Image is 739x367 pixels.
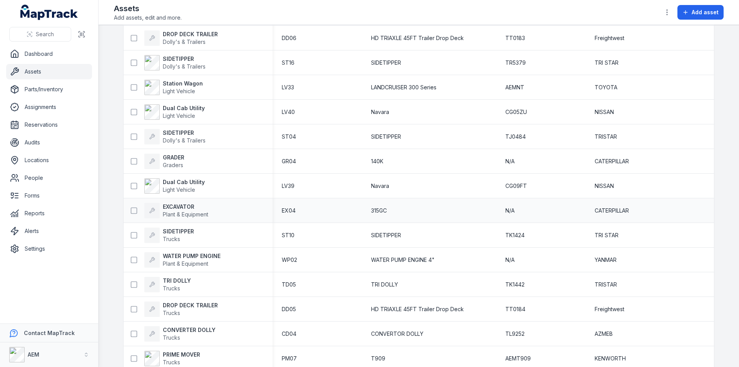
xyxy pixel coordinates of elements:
span: TJ0484 [505,133,526,141]
a: Dashboard [6,46,92,62]
strong: DROP DECK TRAILER [163,302,218,309]
span: DD06 [282,34,296,42]
span: CONVERTOR DOLLY [371,330,423,338]
strong: Station Wagon [163,80,203,87]
button: Search [9,27,71,42]
span: CD04 [282,330,296,338]
strong: DROP DECK TRAILER [163,30,218,38]
a: Assignments [6,99,92,115]
span: HD TRIAXLE 45FT Trailer Drop Deck [371,34,464,42]
span: TT0184 [505,305,525,313]
span: WP02 [282,256,297,264]
span: 315GC [371,207,387,215]
strong: PRIME MOVER [163,351,200,359]
button: Add asset [677,5,724,20]
span: Trucks [163,310,180,316]
a: EXCAVATORPlant & Equipment [144,203,208,218]
span: CATERPILLAR [595,207,629,215]
strong: Contact MapTrack [24,330,75,336]
span: EX04 [282,207,296,215]
a: SIDETIPPERDolly's & Trailers [144,129,206,144]
a: PRIME MOVERTrucks [144,351,200,366]
h2: Assets [114,3,182,14]
span: CG05ZU [505,108,527,116]
span: Trucks [163,334,180,341]
a: Locations [6,152,92,168]
span: LV33 [282,84,294,91]
span: Plant & Equipment [163,211,208,218]
span: ST16 [282,59,294,67]
span: Navara [371,108,389,116]
span: WATER PUMP ENGINE 4" [371,256,435,264]
span: ST04 [282,133,296,141]
strong: SIDETIPPER [163,228,194,235]
a: DROP DECK TRAILERTrucks [144,302,218,317]
a: TRI DOLLYTrucks [144,277,191,292]
span: Trucks [163,236,180,242]
span: Trucks [163,359,180,365]
strong: CONVERTER DOLLY [163,326,216,334]
span: NISSAN [595,182,614,190]
span: Freightwest [595,305,624,313]
span: T909 [371,355,385,362]
strong: SIDETIPPER [163,129,206,137]
span: KENWORTH [595,355,626,362]
a: Audits [6,135,92,150]
span: SIDETIPPER [371,133,401,141]
span: N/A [505,256,515,264]
span: TR5379 [505,59,526,67]
span: LV40 [282,108,295,116]
span: N/A [505,207,515,215]
span: CATERPILLAR [595,158,629,165]
span: TT0183 [505,34,525,42]
span: Dolly's & Trailers [163,63,206,70]
span: AEMNT [505,84,524,91]
span: SIDETIPPER [371,59,401,67]
span: TRI DOLLY [371,281,398,288]
a: CONVERTER DOLLYTrucks [144,326,216,342]
span: NISSAN [595,108,614,116]
span: Search [36,30,54,38]
strong: Dual Cab Utility [163,104,205,112]
a: Forms [6,188,92,203]
a: MapTrack [20,5,78,20]
span: TRISTAR [595,133,617,141]
span: ST10 [282,231,294,239]
span: SIDETIPPER [371,231,401,239]
a: Dual Cab UtilityLight Vehicle [144,178,205,194]
span: YANMAR [595,256,617,264]
span: Navara [371,182,389,190]
a: Reports [6,206,92,221]
span: HD TRIAXLE 45FT Trailer Drop Deck [371,305,464,313]
span: TRI STAR [595,59,619,67]
a: SIDETIPPERDolly's & Trailers [144,55,206,70]
span: Add assets, edit and more. [114,14,182,22]
a: DROP DECK TRAILERDolly's & Trailers [144,30,218,46]
span: 140K [371,158,383,165]
span: TK1424 [505,231,525,239]
a: WATER PUMP ENGINEPlant & Equipment [144,252,221,268]
a: Dual Cab UtilityLight Vehicle [144,104,205,120]
a: People [6,170,92,186]
span: LANDCRUISER 300 Series [371,84,436,91]
span: TRI STAR [595,231,619,239]
a: Parts/Inventory [6,82,92,97]
span: TL9252 [505,330,525,338]
a: Settings [6,241,92,256]
strong: TRI DOLLY [163,277,191,285]
strong: WATER PUMP ENGINE [163,252,221,260]
a: GRADERGraders [144,154,184,169]
span: Trucks [163,285,180,292]
span: TD05 [282,281,296,288]
span: Light Vehicle [163,112,195,119]
strong: SIDETIPPER [163,55,206,63]
strong: EXCAVATOR [163,203,208,211]
a: Alerts [6,223,92,239]
strong: Dual Cab Utility [163,178,205,186]
span: LV39 [282,182,294,190]
span: TOYOTA [595,84,617,91]
span: PM07 [282,355,297,362]
span: Add asset [692,8,719,16]
span: TK1442 [505,281,525,288]
span: GR04 [282,158,296,165]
